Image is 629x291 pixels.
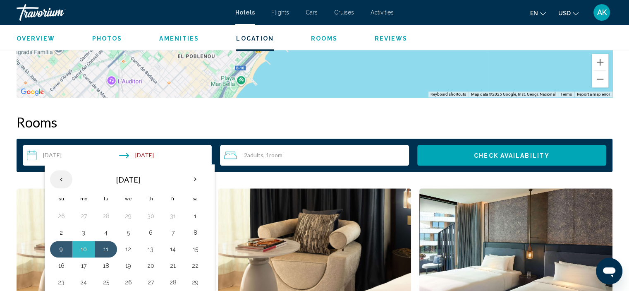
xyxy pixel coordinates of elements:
button: Day 28 [166,277,179,288]
button: Day 15 [189,243,202,255]
button: Day 2 [55,227,68,238]
button: Day 26 [55,210,68,222]
button: Rooms [311,35,337,42]
a: Terms [560,92,572,96]
iframe: Button to launch messaging window [596,258,622,284]
button: Day 1 [189,210,202,222]
a: Flights [271,9,289,16]
button: Day 13 [144,243,157,255]
h2: Rooms [17,114,612,130]
span: Map data ©2025 Google, Inst. Geogr. Nacional [471,92,555,96]
span: AK [597,8,607,17]
div: Search widget [23,145,606,166]
button: Day 19 [122,260,135,272]
button: Day 12 [122,243,135,255]
button: Day 25 [99,277,112,288]
button: Day 27 [77,210,90,222]
button: Check Availability [417,145,606,166]
th: [DATE] [72,170,184,190]
button: Day 14 [166,243,179,255]
button: Day 10 [77,243,90,255]
button: Day 17 [77,260,90,272]
button: Location [236,35,274,42]
button: Day 29 [122,210,135,222]
span: Check Availability [474,152,550,159]
button: Day 9 [55,243,68,255]
button: Overview [17,35,55,42]
a: Open this area in Google Maps (opens a new window) [19,87,46,97]
button: Day 21 [166,260,179,272]
img: Google [19,87,46,97]
button: User Menu [591,4,612,21]
button: Day 3 [77,227,90,238]
span: , 1 [263,152,282,159]
button: Change language [530,7,546,19]
span: Adults [247,152,263,159]
button: Check-in date: Nov 9, 2025 Check-out date: Nov 11, 2025 [23,145,212,166]
span: en [530,10,538,17]
button: Day 27 [144,277,157,288]
a: Activities [371,9,394,16]
button: Day 18 [99,260,112,272]
button: Amenities [159,35,199,42]
button: Zoom out [592,71,608,87]
button: Zoom in [592,54,608,70]
button: Day 23 [55,277,68,288]
a: Report a map error [577,92,610,96]
a: Cruises [334,9,354,16]
button: Day 26 [122,277,135,288]
button: Day 6 [144,227,157,238]
button: Day 28 [99,210,112,222]
button: Day 7 [166,227,179,238]
button: Day 5 [122,227,135,238]
button: Day 31 [166,210,179,222]
button: Photos [92,35,122,42]
button: Day 29 [189,277,202,288]
button: Previous month [50,170,72,189]
button: Change currency [558,7,579,19]
button: Day 16 [55,260,68,272]
button: Keyboard shortcuts [430,91,466,97]
button: Travelers: 2 adults, 0 children [220,145,409,166]
span: Room [269,152,282,159]
button: Day 8 [189,227,202,238]
button: Reviews [375,35,408,42]
button: Day 4 [99,227,112,238]
button: Day 22 [189,260,202,272]
button: Next month [184,170,206,189]
a: Travorium [17,4,227,21]
button: Day 11 [99,243,112,255]
span: 2 [244,152,263,159]
button: Day 20 [144,260,157,272]
a: Cars [306,9,318,16]
button: Day 24 [77,277,90,288]
button: Day 30 [144,210,157,222]
span: USD [558,10,571,17]
a: Hotels [235,9,255,16]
